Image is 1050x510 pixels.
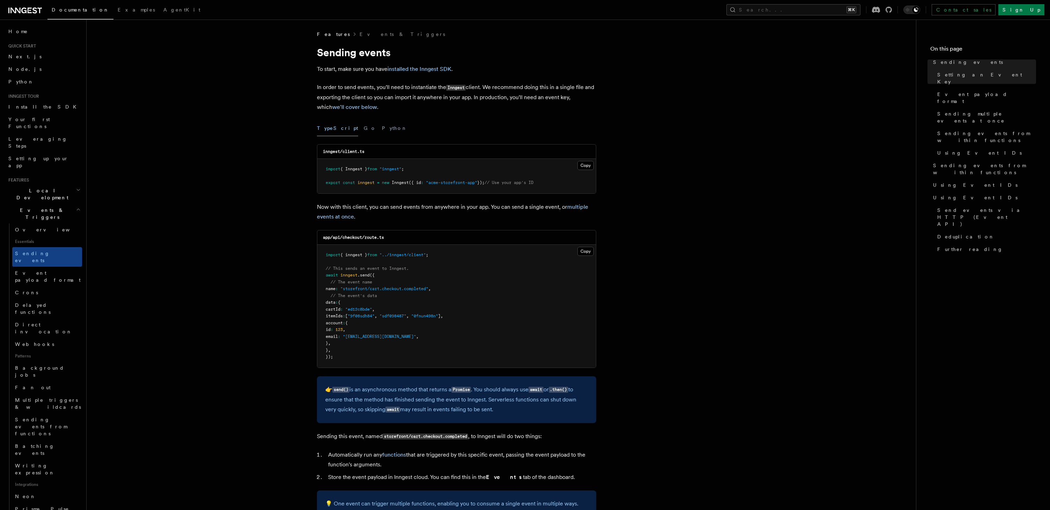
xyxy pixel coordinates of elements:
a: Delayed functions [12,299,82,318]
h1: Sending events [317,46,596,59]
span: export [326,180,340,185]
a: AgentKit [159,2,205,19]
button: Toggle dark mode [903,6,920,14]
span: ({ [370,273,375,278]
code: inngest/client.ts [323,149,364,154]
span: "[EMAIL_ADDRESS][DOMAIN_NAME]" [343,334,416,339]
span: , [328,341,331,346]
span: "9f08sdh84" [348,313,375,318]
span: , [416,334,419,339]
span: cartId [326,307,340,312]
span: email [326,334,338,339]
span: await [326,273,338,278]
span: id [326,327,331,332]
span: [ [345,313,348,318]
span: const [343,180,355,185]
a: Documentation [47,2,113,20]
span: Setting an Event Key [937,71,1036,85]
span: { inngest } [340,252,367,257]
a: Setting an Event Key [934,68,1036,88]
a: Leveraging Steps [6,133,82,152]
a: Python [6,75,82,88]
span: "storefront/cart.checkout.completed" [340,286,428,291]
span: "ed12c8bde" [345,307,372,312]
button: Go [364,120,376,136]
code: await [385,407,400,413]
span: Setting up your app [8,156,68,168]
span: Deduplication [937,233,994,240]
span: inngest [340,273,357,278]
span: : [338,334,340,339]
a: Webhooks [12,338,82,350]
span: Webhooks [15,341,54,347]
span: Integrations [12,479,82,490]
span: , [441,313,443,318]
span: Features [6,177,29,183]
a: Deduplication [934,230,1036,243]
span: "0fnun498n" [411,313,438,318]
a: Send events via HTTP (Event API) [934,204,1036,230]
span: Further reading [937,246,1003,253]
span: : [331,327,333,332]
span: name [326,286,335,291]
code: Promise [451,387,471,393]
span: Install the SDK [8,104,81,110]
span: , [428,286,431,291]
span: } [326,348,328,353]
span: Using Event IDs [937,149,1022,156]
span: // Use your app's ID [485,180,533,185]
p: Sending this event, named , to Inngest will do two things: [317,431,596,442]
p: 👉 is an asynchronous method that returns a . You should always use or to ensure that the method h... [325,385,588,415]
button: TypeScript [317,120,358,136]
span: }); [477,180,485,185]
span: Your first Functions [8,117,50,129]
span: Sending events [15,251,50,263]
span: { [345,320,348,325]
span: from [367,167,377,171]
a: Fan out [12,381,82,394]
a: Node.js [6,63,82,75]
span: Batching events [15,443,54,456]
kbd: ⌘K [846,6,856,13]
a: Writing expression [12,459,82,479]
code: storefront/cart.checkout.completed [383,434,468,439]
span: Sending events from functions [15,417,67,436]
button: Search...⌘K [726,4,860,15]
span: ; [426,252,428,257]
span: 123 [335,327,343,332]
a: Install the SDK [6,101,82,113]
span: Using Event IDs [933,194,1018,201]
h4: On this page [930,45,1036,56]
span: , [328,348,331,353]
span: ({ id [409,180,421,185]
a: Sending events from within functions [930,159,1036,179]
span: }); [326,354,333,359]
span: Node.js [8,66,42,72]
span: ] [438,313,441,318]
code: Inngest [446,85,466,91]
span: "../inngest/client" [379,252,426,257]
span: // The event name [331,280,372,284]
span: Neon [15,494,36,499]
span: Inngest [392,180,409,185]
p: To start, make sure you have . [317,64,596,74]
span: : [335,300,338,305]
a: Your first Functions [6,113,82,133]
span: // The event's data [331,293,377,298]
span: : [335,286,338,291]
code: send() [332,387,349,393]
a: we'll cover below [332,104,377,110]
span: Multiple triggers & wildcards [15,397,81,410]
span: : [421,180,423,185]
a: Overview [12,223,82,236]
span: AgentKit [163,7,200,13]
span: Crons [15,290,38,295]
a: Contact sales [932,4,996,15]
strong: Events [486,474,523,480]
p: In order to send events, you'll need to instantiate the client. We recommend doing this in a sing... [317,82,596,112]
span: Sending multiple events at once [937,110,1036,124]
button: Copy [577,161,594,170]
a: Using Event IDs [930,191,1036,204]
a: Direct invocation [12,318,82,338]
a: Setting up your app [6,152,82,172]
